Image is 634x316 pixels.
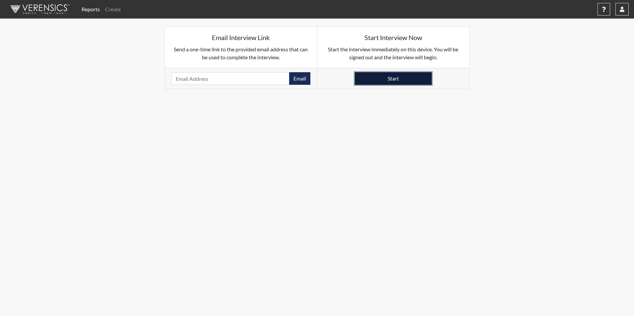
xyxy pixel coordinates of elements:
h5: Email Interview Link [171,33,310,41]
a: Reports [79,3,102,16]
p: Start the interview immediately on this device. You will be signed out and the interview will begin. [324,45,463,61]
input: Email Address [171,72,289,85]
button: Start [355,72,432,85]
h5: Start Interview Now [324,33,463,41]
p: Send a one-time link to the provided email address that can be used to complete the interview. [171,45,310,61]
button: Email [289,72,310,85]
a: Create [102,3,123,16]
